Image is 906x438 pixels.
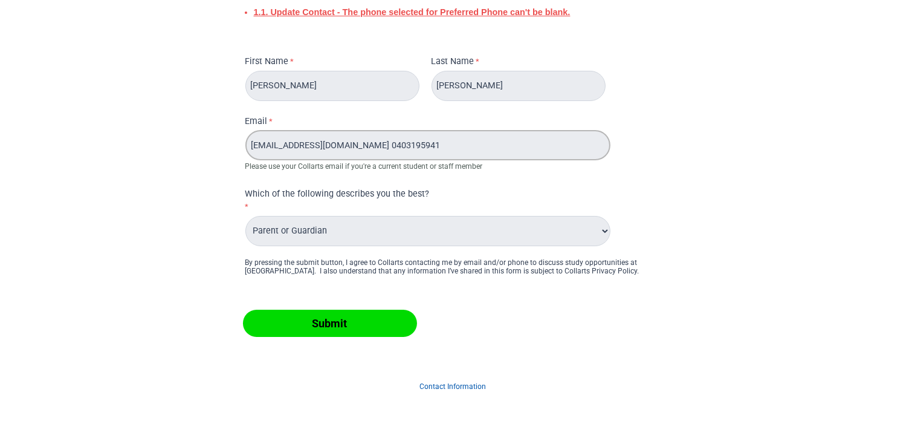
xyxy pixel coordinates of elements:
[254,7,571,17] a: 1.1. Update Contact - The phone selected for Preferred Phone can't be blank.
[245,216,610,246] select: Which of the following describes you the best?
[245,258,661,275] div: By pressing the submit button, I agree to Collarts contacting me by email and/or phone to discuss...
[245,162,483,171] span: Please use your Collarts email if you're a current student or staff member
[245,130,610,160] input: Email
[243,310,417,337] input: Submit
[432,55,483,71] label: Last Name
[420,382,487,391] a: Contact Information
[245,188,574,201] div: Which of the following describes you the best?
[432,71,606,101] input: Last Name
[245,115,276,131] label: Email
[245,71,419,101] input: First Name
[245,55,297,71] label: First Name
